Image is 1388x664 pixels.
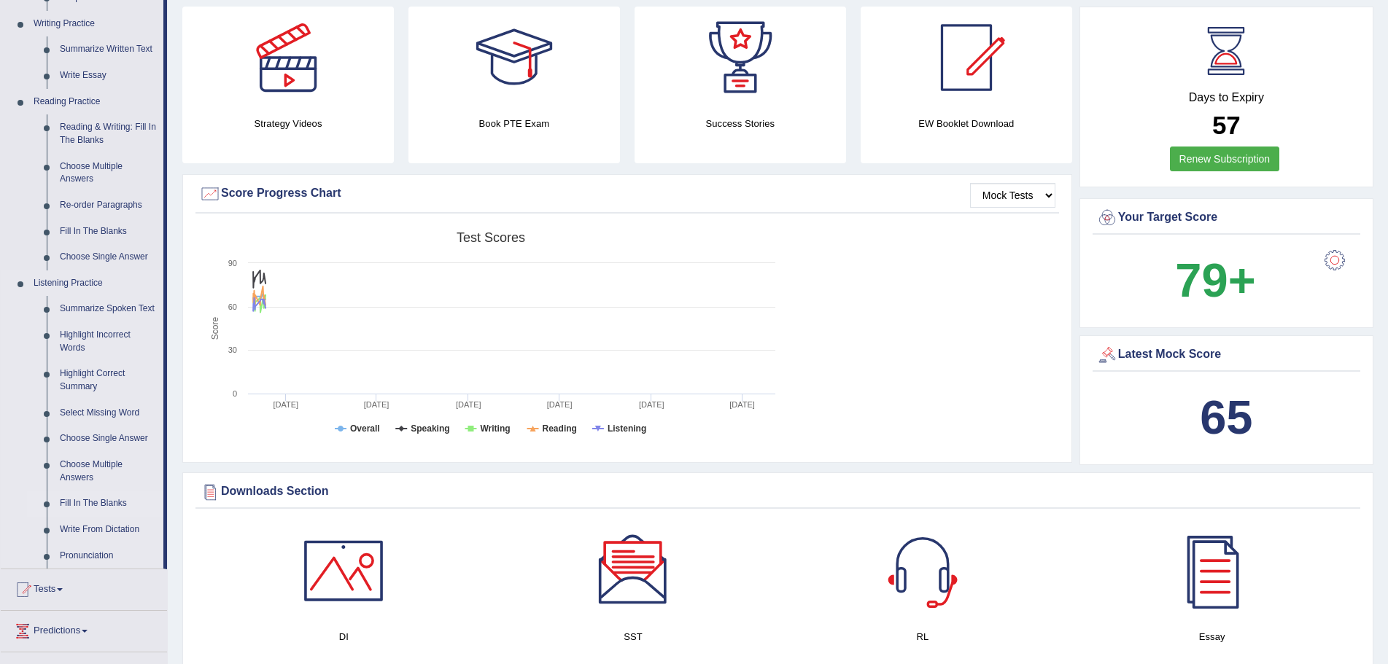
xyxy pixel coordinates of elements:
[199,183,1055,205] div: Score Progress Chart
[274,400,299,409] tspan: [DATE]
[1200,391,1252,444] b: 65
[408,116,620,131] h4: Book PTE Exam
[364,400,389,409] tspan: [DATE]
[27,270,163,297] a: Listening Practice
[53,296,163,322] a: Summarize Spoken Text
[639,400,664,409] tspan: [DATE]
[350,423,380,434] tspan: Overall
[53,192,163,219] a: Re-order Paragraphs
[543,423,577,434] tspan: Reading
[210,317,220,340] tspan: Score
[53,491,163,517] a: Fill In The Blanks
[1212,111,1241,139] b: 57
[861,116,1072,131] h4: EW Booklet Download
[53,63,163,89] a: Write Essay
[1,569,167,606] a: Tests
[228,302,237,311] text: 60
[1175,254,1255,307] b: 79+
[729,400,755,409] tspan: [DATE]
[182,116,394,131] h4: Strategy Videos
[53,219,163,245] a: Fill In The Blanks
[27,11,163,37] a: Writing Practice
[233,389,237,398] text: 0
[228,259,237,267] text: 90
[1096,344,1357,366] div: Latest Mock Score
[53,36,163,63] a: Summarize Written Text
[53,400,163,426] a: Select Missing Word
[53,426,163,452] a: Choose Single Answer
[1096,207,1357,229] div: Your Target Score
[496,629,771,644] h4: SST
[1074,629,1349,644] h4: Essay
[1096,91,1357,104] h4: Days to Expiry
[480,423,510,434] tspan: Writing
[199,481,1357,503] div: Downloads Section
[547,400,573,409] tspan: [DATE]
[27,89,163,115] a: Reading Practice
[635,116,846,131] h4: Success Stories
[53,543,163,569] a: Pronunciation
[53,114,163,153] a: Reading & Writing: Fill In The Blanks
[411,423,449,434] tspan: Speaking
[786,629,1061,644] h4: RL
[457,230,525,245] tspan: Test scores
[206,629,481,644] h4: DI
[53,322,163,361] a: Highlight Incorrect Words
[53,517,163,543] a: Write From Dictation
[228,345,237,354] text: 30
[608,423,646,434] tspan: Listening
[1,611,167,647] a: Predictions
[1170,147,1280,171] a: Renew Subscription
[53,154,163,192] a: Choose Multiple Answers
[53,361,163,399] a: Highlight Correct Summary
[456,400,481,409] tspan: [DATE]
[53,452,163,491] a: Choose Multiple Answers
[53,244,163,270] a: Choose Single Answer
